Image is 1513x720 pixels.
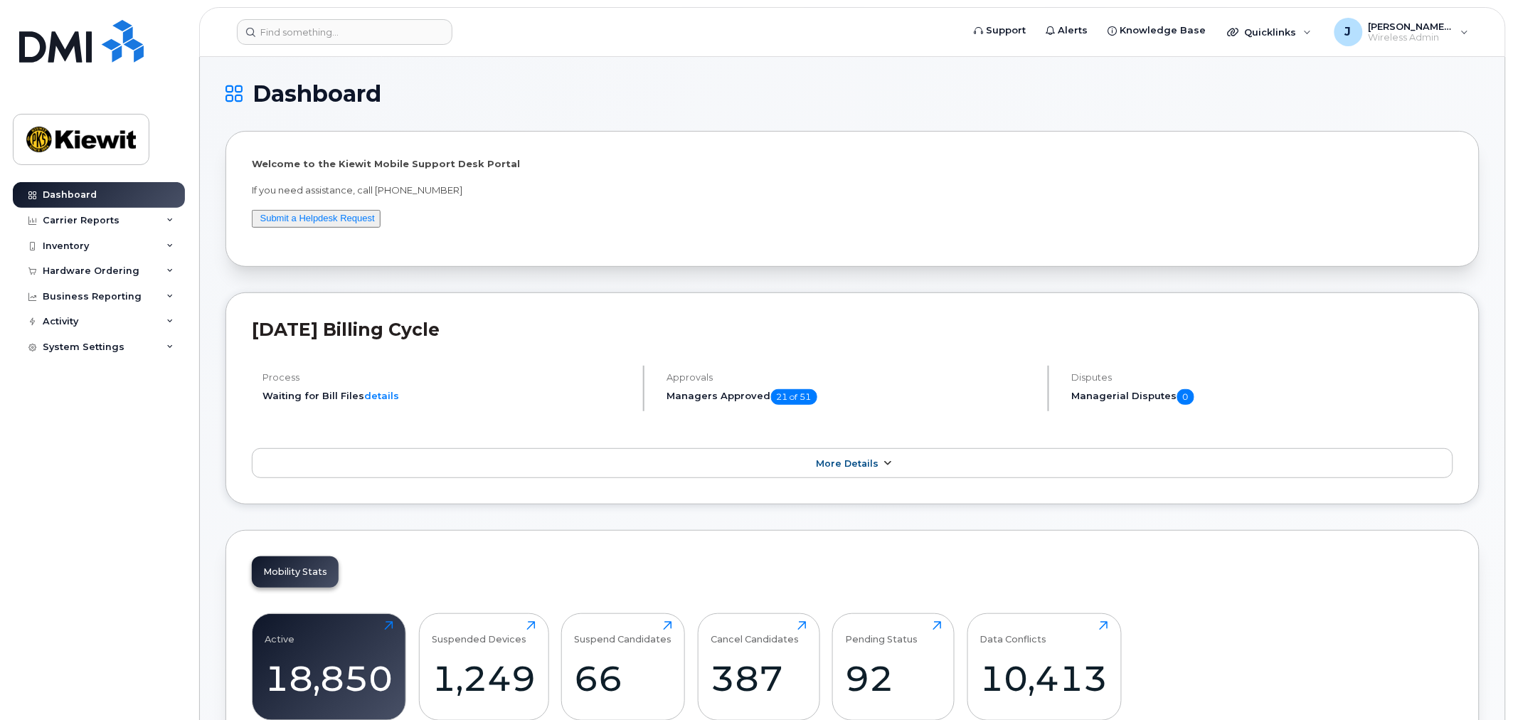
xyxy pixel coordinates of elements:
[817,458,879,469] span: More Details
[771,389,817,405] span: 21 of 51
[667,389,1036,405] h5: Managers Approved
[364,390,399,401] a: details
[711,621,807,712] a: Cancel Candidates387
[260,213,375,223] a: Submit a Helpdesk Request
[980,657,1108,699] div: 10,413
[432,621,526,645] div: Suspended Devices
[252,184,1453,197] p: If you need assistance, call [PHONE_NUMBER]
[711,621,799,645] div: Cancel Candidates
[980,621,1047,645] div: Data Conflicts
[252,157,1453,171] p: Welcome to the Kiewit Mobile Support Desk Portal
[980,621,1108,712] a: Data Conflicts10,413
[575,621,672,645] div: Suspend Candidates
[265,621,393,712] a: Active18,850
[1072,389,1453,405] h5: Managerial Disputes
[262,389,631,403] li: Waiting for Bill Files
[575,621,672,712] a: Suspend Candidates66
[1072,372,1453,383] h4: Disputes
[262,372,631,383] h4: Process
[1451,658,1502,709] iframe: Messenger Launcher
[432,657,536,699] div: 1,249
[252,319,1453,340] h2: [DATE] Billing Cycle
[252,210,381,228] button: Submit a Helpdesk Request
[253,83,381,105] span: Dashboard
[265,621,295,645] div: Active
[1177,389,1194,405] span: 0
[846,657,942,699] div: 92
[432,621,536,712] a: Suspended Devices1,249
[575,657,672,699] div: 66
[846,621,918,645] div: Pending Status
[667,372,1036,383] h4: Approvals
[711,657,807,699] div: 387
[265,657,393,699] div: 18,850
[846,621,942,712] a: Pending Status92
